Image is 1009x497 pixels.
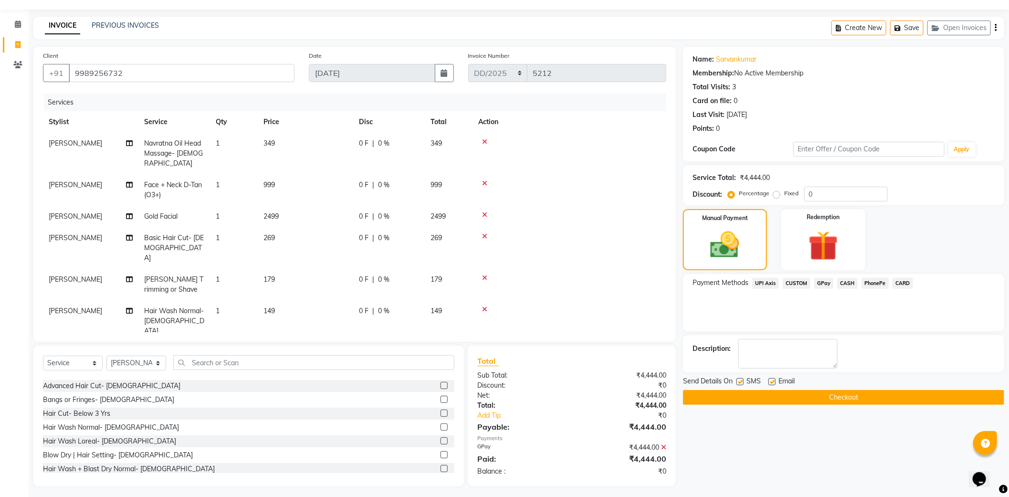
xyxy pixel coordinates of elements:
div: Last Visit: [693,110,725,120]
span: 999 [263,180,275,189]
div: No Active Membership [693,68,995,78]
div: Bangs or Fringes- [DEMOGRAPHIC_DATA] [43,395,174,405]
img: _gift.svg [799,227,848,264]
span: 0 % [378,211,389,222]
div: ₹4,444.00 [572,443,673,453]
input: Search by Name/Mobile/Email/Code [69,64,294,82]
div: Service Total: [693,173,736,183]
div: Balance : [470,466,572,476]
button: Apply [948,142,976,157]
span: | [372,275,374,285]
a: PREVIOUS INVOICES [92,21,159,30]
div: ₹4,444.00 [572,391,673,401]
span: 0 % [378,306,389,316]
label: Client [43,52,58,60]
span: 999 [431,180,442,189]
div: Points: [693,124,714,134]
span: PhonePe [862,278,889,289]
span: 2499 [431,212,446,221]
div: Total: [470,401,572,411]
label: Fixed [784,189,799,198]
span: 269 [263,233,275,242]
div: ₹4,444.00 [572,370,673,381]
span: Total [477,356,499,366]
span: Gold Facial [144,212,178,221]
div: Hair Wash Loreal- [DEMOGRAPHIC_DATA] [43,436,176,446]
div: Card on file: [693,96,732,106]
div: Hair Wash + Blast Dry Normal- [DEMOGRAPHIC_DATA] [43,464,215,474]
div: Paid: [470,453,572,465]
label: Redemption [807,213,840,222]
span: Navratna Oil Head Massage- [DEMOGRAPHIC_DATA] [144,139,203,168]
img: _cash.svg [701,228,748,262]
div: Net: [470,391,572,401]
button: Save [890,21,924,35]
span: 0 % [378,180,389,190]
span: 0 % [378,275,389,285]
span: 269 [431,233,442,242]
span: 0 F [359,233,368,243]
span: 0 % [378,233,389,243]
div: 0 [734,96,737,106]
span: [PERSON_NAME] [49,212,102,221]
button: Create New [831,21,886,35]
span: | [372,306,374,316]
button: Open Invoices [927,21,991,35]
div: Discount: [470,381,572,391]
div: Total Visits: [693,82,730,92]
div: ₹0 [589,411,673,421]
div: ₹4,444.00 [572,421,673,433]
div: ₹0 [572,381,673,391]
input: Enter Offer / Coupon Code [793,142,945,157]
span: 179 [263,275,275,284]
span: 0 F [359,275,368,285]
span: CUSTOM [783,278,810,289]
button: Checkout [683,390,1004,405]
div: Coupon Code [693,144,793,154]
span: GPay [814,278,834,289]
span: 0 F [359,138,368,148]
span: | [372,211,374,222]
iframe: chat widget [969,459,999,487]
a: INVOICE [45,17,80,34]
div: ₹4,444.00 [740,173,770,183]
span: [PERSON_NAME] [49,275,102,284]
label: Manual Payment [702,214,748,222]
span: 0 F [359,211,368,222]
div: Discount: [693,190,722,200]
div: Payable: [470,421,572,433]
span: | [372,180,374,190]
span: 349 [263,139,275,148]
label: Percentage [739,189,769,198]
span: 149 [431,307,442,315]
div: Hair Wash Normal- [DEMOGRAPHIC_DATA] [43,423,179,433]
span: 1 [216,139,220,148]
span: Face + Neck D-Tan (O3+) [144,180,202,199]
span: SMS [746,376,761,388]
span: Email [778,376,795,388]
th: Price [258,111,353,133]
span: | [372,138,374,148]
span: 1 [216,212,220,221]
th: Disc [353,111,425,133]
th: Action [473,111,666,133]
span: 0 F [359,180,368,190]
div: Description: [693,344,731,354]
span: 2499 [263,212,279,221]
div: Membership: [693,68,734,78]
span: 179 [431,275,442,284]
a: Add Tip [470,411,589,421]
div: 3 [732,82,736,92]
div: Sub Total: [470,370,572,381]
span: [PERSON_NAME] [49,307,102,315]
div: Services [44,94,673,111]
label: Invoice Number [468,52,510,60]
th: Stylist [43,111,138,133]
th: Qty [210,111,258,133]
button: +91 [43,64,70,82]
span: | [372,233,374,243]
th: Total [425,111,473,133]
span: [PERSON_NAME] [49,139,102,148]
div: Advanced Hair Cut- [DEMOGRAPHIC_DATA] [43,381,180,391]
span: 1 [216,275,220,284]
